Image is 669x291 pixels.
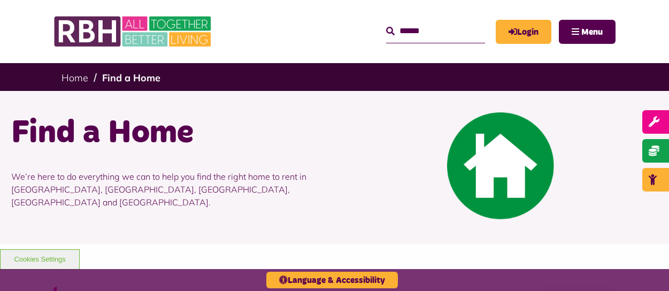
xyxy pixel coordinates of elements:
[559,20,616,44] button: Navigation
[266,272,398,288] button: Language & Accessibility
[11,112,327,154] h1: Find a Home
[53,11,214,52] img: RBH
[621,243,669,291] iframe: Netcall Web Assistant for live chat
[61,72,88,84] a: Home
[102,72,160,84] a: Find a Home
[581,28,603,36] span: Menu
[11,154,327,225] p: We’re here to do everything we can to help you find the right home to rent in [GEOGRAPHIC_DATA], ...
[447,112,554,219] img: Find A Home
[496,20,551,44] a: MyRBH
